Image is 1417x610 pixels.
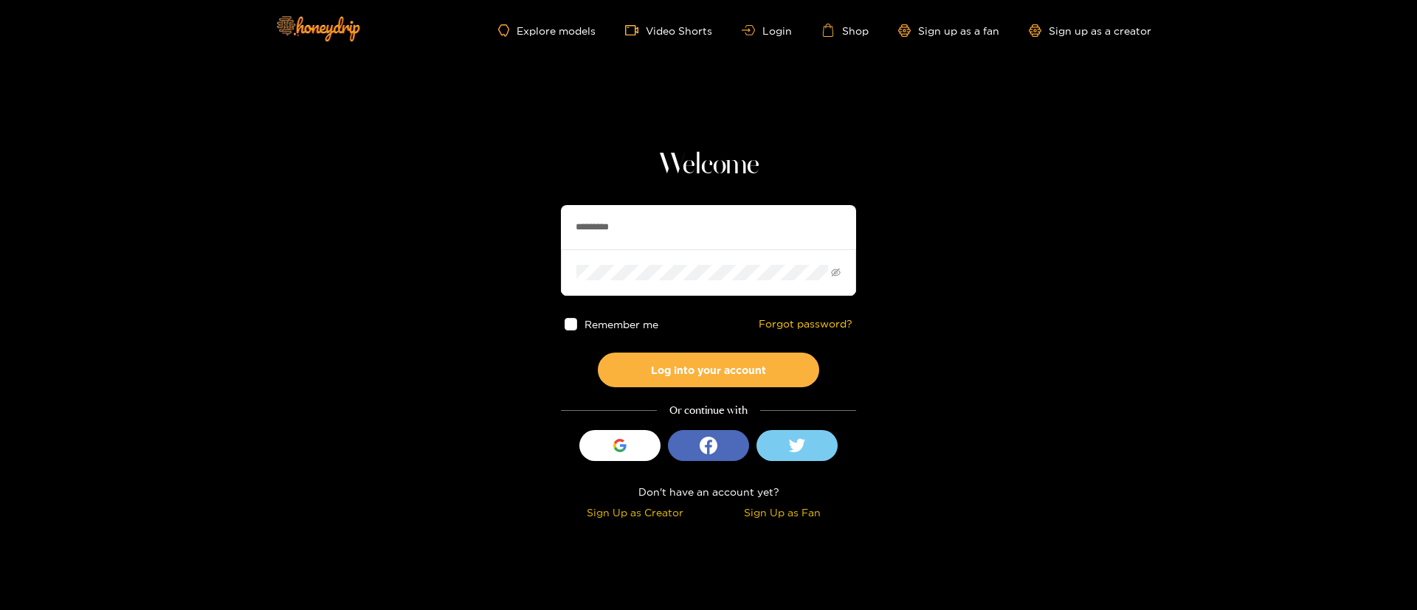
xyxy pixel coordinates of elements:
a: Shop [821,24,869,37]
button: Log into your account [598,353,819,387]
span: eye-invisible [831,268,841,277]
div: Sign Up as Fan [712,504,852,521]
span: video-camera [625,24,646,37]
a: Forgot password? [759,318,852,330]
a: Video Shorts [625,24,712,37]
a: Sign up as a creator [1029,24,1151,37]
a: Explore models [498,24,596,37]
h1: Welcome [561,148,856,183]
div: Or continue with [561,402,856,419]
div: Don't have an account yet? [561,483,856,500]
a: Sign up as a fan [898,24,999,37]
div: Sign Up as Creator [565,504,705,521]
span: Remember me [585,319,658,330]
a: Login [742,25,792,36]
